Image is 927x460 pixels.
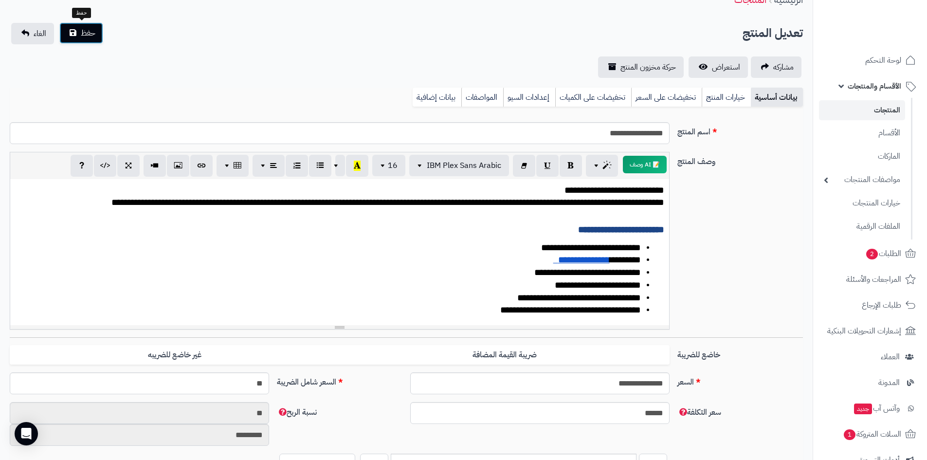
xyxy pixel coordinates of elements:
span: حفظ [81,27,95,39]
div: Open Intercom Messenger [15,422,38,445]
span: نسبة الربح [277,406,317,418]
a: بيانات أساسية [751,88,803,107]
label: غير خاضع للضريبه [10,345,340,365]
span: الأقسام والمنتجات [848,79,901,93]
button: 📝 AI وصف [623,156,667,173]
span: الطلبات [865,247,901,260]
span: إشعارات التحويلات البنكية [827,324,901,338]
label: وصف المنتج [673,152,807,167]
a: الملفات الرقمية [819,216,905,237]
a: بيانات إضافية [413,88,461,107]
span: جديد [854,404,872,414]
span: لوحة التحكم [865,54,901,67]
span: وآتس آب [853,402,900,415]
a: طلبات الإرجاع [819,294,921,317]
button: حفظ [59,22,103,44]
span: 1 [844,429,856,440]
a: الأقسام [819,123,905,144]
span: العملاء [881,350,900,364]
span: 2 [866,248,878,259]
label: ضريبة القيمة المضافة [340,345,670,365]
span: السلات المتروكة [843,427,901,441]
label: خاضع للضريبة [673,345,807,361]
a: تخفيضات على السعر [631,88,702,107]
button: 16 [372,155,405,176]
a: تخفيضات على الكميات [555,88,631,107]
a: خيارات المنتجات [819,193,905,214]
a: المراجعات والأسئلة [819,268,921,291]
span: مشاركه [773,61,794,73]
span: المراجعات والأسئلة [846,273,901,286]
span: طلبات الإرجاع [862,298,901,312]
a: المواصفات [461,88,503,107]
a: خيارات المنتج [702,88,751,107]
span: حركة مخزون المنتج [620,61,676,73]
a: مواصفات المنتجات [819,169,905,190]
a: استعراض [689,56,748,78]
span: المدونة [878,376,900,389]
a: إشعارات التحويلات البنكية [819,319,921,343]
label: السعر [673,372,807,388]
div: حفظ [72,8,91,18]
a: إعدادات السيو [503,88,555,107]
a: العملاء [819,345,921,368]
button: IBM Plex Sans Arabic [409,155,509,176]
span: استعراض [712,61,740,73]
span: سعر التكلفة [677,406,721,418]
a: مشاركه [751,56,801,78]
a: السلات المتروكة1 [819,423,921,446]
a: الغاء [11,23,54,44]
a: لوحة التحكم [819,49,921,72]
a: الطلبات2 [819,242,921,265]
img: logo-2.png [861,22,918,43]
a: الماركات [819,146,905,167]
span: 16 [388,160,398,171]
h2: تعديل المنتج [743,23,803,43]
a: وآتس آبجديد [819,397,921,420]
label: السعر شامل الضريبة [273,372,406,388]
a: المنتجات [819,100,905,120]
label: اسم المنتج [673,122,807,138]
span: IBM Plex Sans Arabic [427,160,501,171]
a: المدونة [819,371,921,394]
a: حركة مخزون المنتج [598,56,684,78]
span: الغاء [34,28,46,39]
